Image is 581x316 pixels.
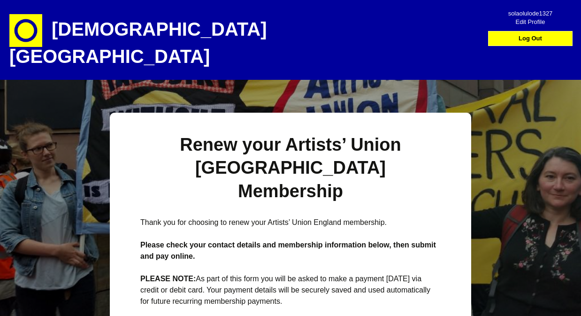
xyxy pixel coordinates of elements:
[140,133,441,203] h1: Renew your Artists’ Union [GEOGRAPHIC_DATA] Membership
[497,15,564,23] span: Edit Profile
[497,6,564,15] span: solaolulode1327
[140,241,436,260] strong: Please check your contact details and membership information below, then submit and pay online.
[490,31,570,46] a: Log Out
[140,217,441,228] p: Thank you for choosing to renew your Artists’ Union England membership.
[9,14,42,47] img: circle-e1448293145835.png
[140,275,196,283] strong: PLEASE NOTE:
[140,273,441,307] p: As part of this form you will be asked to make a payment [DATE] via credit or debit card. Your pa...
